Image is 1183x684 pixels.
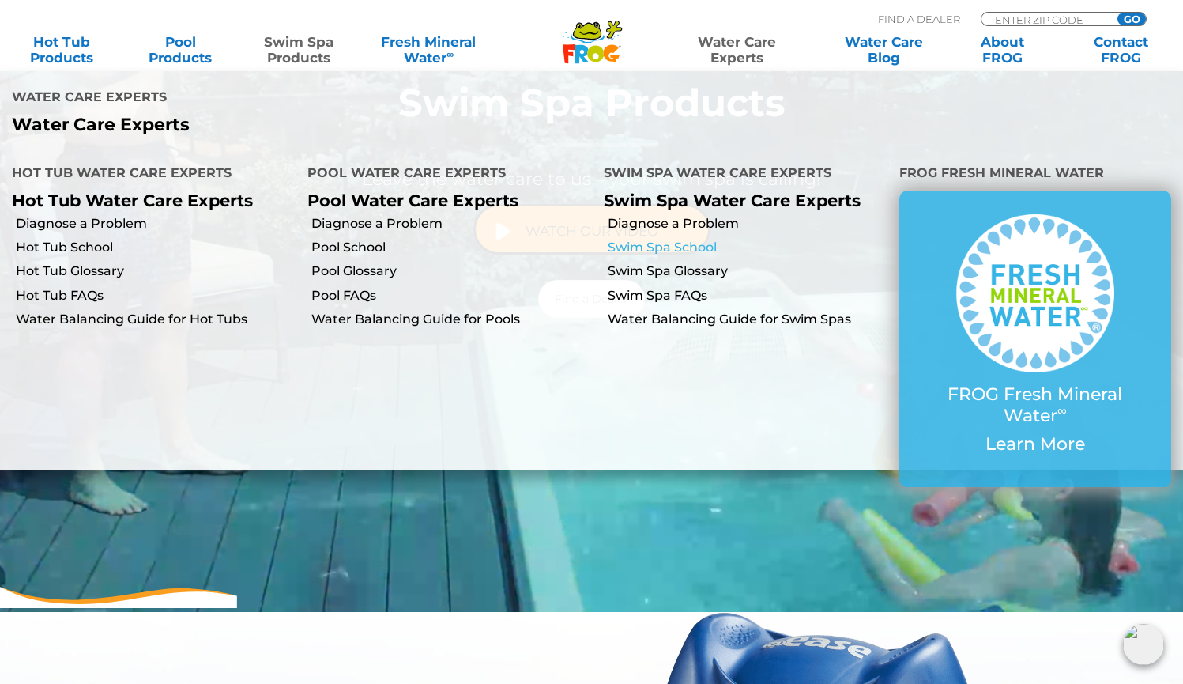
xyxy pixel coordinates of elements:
[12,159,284,191] h4: Hot Tub Water Care Experts
[838,34,931,66] a: Water CareBlog
[1075,34,1167,66] a: ContactFROG
[931,214,1140,463] a: FROG Fresh Mineral Water∞ Learn More
[1117,13,1146,25] input: GO
[134,34,227,66] a: PoolProducts
[16,239,296,256] a: Hot Tub School
[604,191,861,210] a: Swim Spa Water Care Experts
[931,434,1140,455] p: Learn More
[604,159,876,191] h4: Swim Spa Water Care Experts
[311,311,591,328] a: Water Balancing Guide for Pools
[446,48,454,60] sup: ∞
[608,311,887,328] a: Water Balancing Guide for Swim Spas
[311,239,591,256] a: Pool School
[16,311,296,328] a: Water Balancing Guide for Hot Tubs
[608,263,887,280] a: Swim Spa Glossary
[1057,402,1067,418] sup: ∞
[662,34,812,66] a: Water CareExperts
[371,34,487,66] a: Fresh MineralWater∞
[311,287,591,304] a: Pool FAQs
[16,287,296,304] a: Hot Tub FAQs
[311,215,591,232] a: Diagnose a Problem
[12,191,253,210] a: Hot Tub Water Care Experts
[993,13,1100,26] input: Zip Code Form
[253,34,345,66] a: Swim SpaProducts
[307,159,579,191] h4: Pool Water Care Experts
[931,384,1140,426] p: FROG Fresh Mineral Water
[899,159,1171,191] h4: FROG Fresh Mineral Water
[307,191,518,210] a: Pool Water Care Experts
[16,263,296,280] a: Hot Tub Glossary
[608,239,887,256] a: Swim Spa School
[1123,624,1164,665] img: openIcon
[12,115,580,135] p: Water Care Experts
[608,215,887,232] a: Diagnose a Problem
[16,34,108,66] a: Hot TubProducts
[957,34,1049,66] a: AboutFROG
[311,263,591,280] a: Pool Glossary
[12,83,580,115] h4: Water Care Experts
[16,215,296,232] a: Diagnose a Problem
[608,287,887,304] a: Swim Spa FAQs
[878,12,960,26] p: Find A Dealer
